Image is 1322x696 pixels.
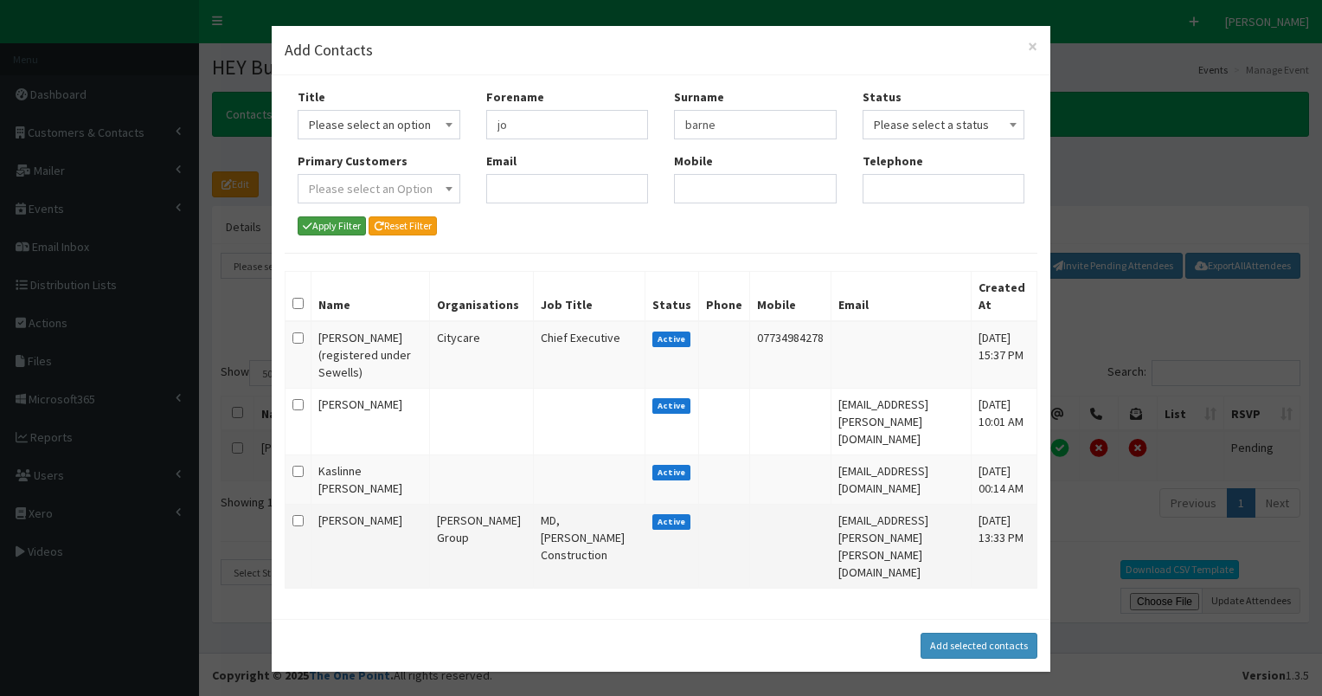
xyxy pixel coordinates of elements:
th: Phone [698,272,749,322]
label: Telephone [863,152,923,170]
button: Add selected contacts [921,633,1037,659]
td: [DATE] 00:14 AM [971,455,1036,505]
label: Active [652,332,691,347]
th: Created At [971,272,1036,322]
td: [DATE] 15:37 PM [971,321,1036,389]
td: Chief Executive [533,321,645,389]
label: Active [652,514,691,530]
span: Please select an Option [309,181,433,197]
th: Organisations [430,272,534,322]
button: Apply Filter [298,216,366,235]
td: [PERSON_NAME] [311,505,430,589]
td: 07734984278 [749,321,831,389]
th: Name [311,272,430,322]
span: Please select a status [863,110,1025,139]
span: Please select an option [309,113,449,137]
td: Kaslinne [PERSON_NAME] [311,455,430,505]
td: Customers [430,321,534,389]
td: Customers [430,505,534,589]
td: MD, [PERSON_NAME] Construction [533,505,645,589]
td: Customers [430,455,534,505]
span: Please select an option [298,110,460,139]
td: Customers [430,389,534,455]
label: Email [486,152,517,170]
button: × [1028,37,1037,55]
td: [DATE] 10:01 AM [971,389,1036,455]
td: [EMAIL_ADDRESS][PERSON_NAME][DOMAIN_NAME] [831,389,971,455]
label: Primary Customers [298,152,408,170]
label: Status [863,88,902,106]
th: Status [645,272,698,322]
td: [PERSON_NAME] [311,389,430,455]
h4: Add Contacts [285,39,1037,61]
button: Reset Filter [369,216,437,235]
label: Mobile [674,152,713,170]
label: Title [298,88,325,106]
th: Email [831,272,971,322]
label: Active [652,398,691,414]
label: Active [652,465,691,480]
span: Please select a status [874,113,1014,137]
td: [EMAIL_ADDRESS][PERSON_NAME][PERSON_NAME][DOMAIN_NAME] [831,505,971,589]
th: Mobile [749,272,831,322]
td: [DATE] 13:33 PM [971,505,1036,589]
td: [EMAIL_ADDRESS][DOMAIN_NAME] [831,455,971,505]
label: Forename [486,88,544,106]
label: Surname [674,88,724,106]
td: [PERSON_NAME] (registered under Sewells) [311,321,430,389]
th: Job Title [533,272,645,322]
